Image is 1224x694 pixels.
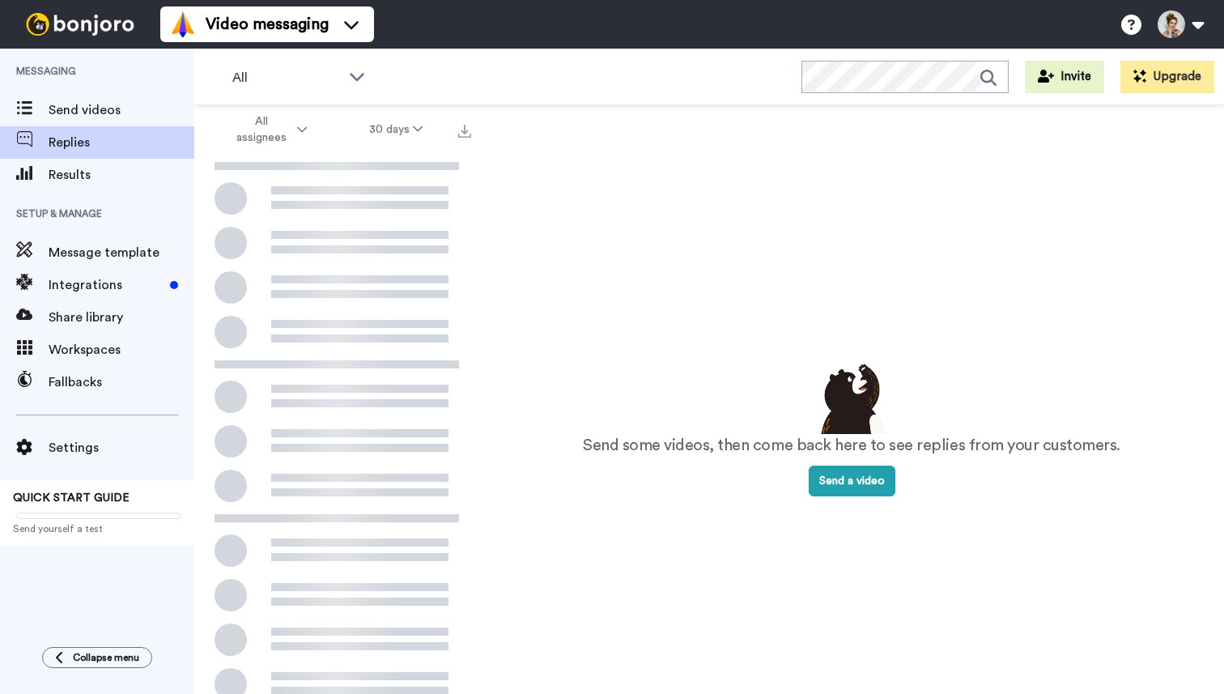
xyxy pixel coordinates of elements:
[583,434,1120,458] p: Send some videos, then come back here to see replies from your customers.
[809,475,895,487] a: Send a video
[1025,61,1104,93] button: Invite
[809,466,895,496] button: Send a video
[13,492,130,504] span: QUICK START GUIDE
[232,68,341,87] span: All
[228,113,294,146] span: All assignees
[42,647,152,668] button: Collapse menu
[458,125,471,138] img: export.svg
[49,243,194,262] span: Message template
[49,438,194,458] span: Settings
[206,13,329,36] span: Video messaging
[49,100,194,120] span: Send videos
[49,340,194,360] span: Workspaces
[13,522,181,535] span: Send yourself a test
[198,107,338,152] button: All assignees
[338,115,454,144] button: 30 days
[1120,61,1214,93] button: Upgrade
[49,165,194,185] span: Results
[73,651,139,664] span: Collapse menu
[19,13,141,36] img: bj-logo-header-white.svg
[453,117,476,142] button: Export all results that match these filters now.
[49,373,194,392] span: Fallbacks
[49,133,194,152] span: Replies
[49,275,164,295] span: Integrations
[170,11,196,37] img: vm-color.svg
[49,308,194,327] span: Share library
[811,360,892,434] img: results-emptystates.png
